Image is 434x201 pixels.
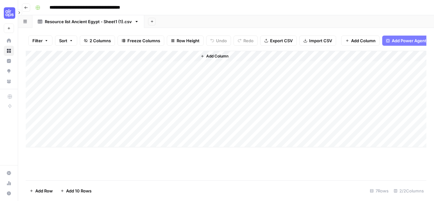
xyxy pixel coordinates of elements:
[270,37,293,44] span: Export CSV
[4,56,14,66] a: Insights
[90,37,111,44] span: 2 Columns
[57,186,95,196] button: Add 10 Rows
[177,37,200,44] span: Row Height
[26,186,57,196] button: Add Row
[45,18,132,25] div: Resource list Ancient Egypt - Sheet1 (1).csv
[127,37,160,44] span: Freeze Columns
[4,178,14,188] a: Usage
[4,66,14,76] a: Opportunities
[391,186,426,196] div: 2/2 Columns
[80,36,115,46] button: 2 Columns
[341,36,380,46] button: Add Column
[392,37,426,44] span: Add Power Agent
[367,186,391,196] div: 7 Rows
[234,36,258,46] button: Redo
[216,37,227,44] span: Undo
[382,36,430,46] button: Add Power Agent
[4,76,14,86] a: Your Data
[351,37,376,44] span: Add Column
[4,188,14,198] button: Help + Support
[4,7,15,19] img: Cohort 5 Logo
[59,37,67,44] span: Sort
[55,36,77,46] button: Sort
[167,36,204,46] button: Row Height
[32,37,43,44] span: Filter
[66,188,92,194] span: Add 10 Rows
[4,46,14,56] a: Browse
[4,36,14,46] a: Home
[198,52,231,60] button: Add Column
[118,36,164,46] button: Freeze Columns
[4,168,14,178] a: Settings
[206,53,228,59] span: Add Column
[260,36,297,46] button: Export CSV
[243,37,254,44] span: Redo
[28,36,52,46] button: Filter
[309,37,332,44] span: Import CSV
[35,188,53,194] span: Add Row
[206,36,231,46] button: Undo
[299,36,336,46] button: Import CSV
[32,15,144,28] a: Resource list Ancient Egypt - Sheet1 (1).csv
[4,5,14,21] button: Workspace: Cohort 5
